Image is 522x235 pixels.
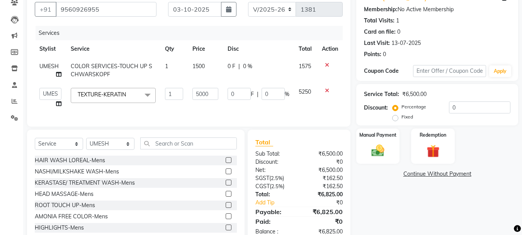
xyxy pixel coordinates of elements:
[489,65,511,77] button: Apply
[35,168,119,176] div: NASHI/MILKSHAKE WASH-Mens
[413,65,486,77] input: Enter Offer / Coupon Code
[401,103,426,110] label: Percentage
[299,207,349,216] div: ₹6,825.00
[299,88,311,95] span: 5250
[250,199,307,207] a: Add Tip
[35,2,56,17] button: +91
[35,224,84,232] div: HIGHLIGHTS-Mens
[126,91,129,98] a: x
[396,17,399,25] div: 1
[364,5,398,14] div: Membership:
[250,207,299,216] div: Payable:
[401,113,413,120] label: Fixed
[228,62,235,70] span: 0 F
[243,62,252,70] span: 0 %
[250,182,299,190] div: ( )
[367,143,388,158] img: _cash.svg
[56,2,156,17] input: Search by Name/Mobile/Email/Code
[299,150,349,158] div: ₹6,500.00
[364,39,390,47] div: Last Visit:
[35,213,108,221] div: AMONIA FREE COLOR-Mens
[299,166,349,174] div: ₹6,500.00
[250,217,299,226] div: Paid:
[271,175,282,181] span: 2.5%
[299,182,349,190] div: ₹162.50
[160,40,188,58] th: Qty
[35,40,66,58] th: Stylist
[364,28,396,36] div: Card on file:
[358,170,517,178] a: Continue Without Payment
[299,190,349,199] div: ₹6,825.00
[66,40,160,58] th: Service
[299,217,349,226] div: ₹0
[271,183,283,189] span: 2.5%
[250,158,299,166] div: Discount:
[36,26,349,40] div: Services
[250,166,299,174] div: Net:
[78,91,126,98] span: TEXTURE-KERATIN
[188,40,223,58] th: Price
[250,190,299,199] div: Total:
[420,132,446,139] label: Redemption
[299,63,311,70] span: 1575
[255,183,270,190] span: CGST
[39,63,59,70] span: UMESH
[238,62,240,70] span: |
[223,40,294,58] th: Disc
[364,17,394,25] div: Total Visits:
[250,150,299,158] div: Sub Total:
[402,90,427,98] div: ₹6,500.00
[257,90,258,98] span: |
[294,40,317,58] th: Total
[255,175,269,182] span: SGST
[71,63,152,78] span: COLOR SERVICES-TOUCH UP SCHWARSKOPF
[364,104,388,112] div: Discount:
[397,28,400,36] div: 0
[285,90,289,98] span: %
[35,201,95,209] div: ROOT TOUCH UP-Mens
[364,90,399,98] div: Service Total:
[35,156,105,165] div: HAIR WASH LOREAL-Mens
[359,132,396,139] label: Manual Payment
[251,90,254,98] span: F
[250,174,299,182] div: ( )
[35,179,135,187] div: KERASTASE/ TREATMENT WASH-Mens
[192,63,205,70] span: 1500
[299,158,349,166] div: ₹0
[255,138,273,146] span: Total
[299,174,349,182] div: ₹162.50
[364,50,381,58] div: Points:
[364,5,510,14] div: No Active Membership
[317,40,343,58] th: Action
[308,199,349,207] div: ₹0
[391,39,421,47] div: 13-07-2025
[364,67,413,75] div: Coupon Code
[423,143,444,159] img: _gift.svg
[383,50,386,58] div: 0
[165,63,168,70] span: 1
[140,137,237,149] input: Search or Scan
[35,190,94,198] div: HEAD MASSAGE-Mens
